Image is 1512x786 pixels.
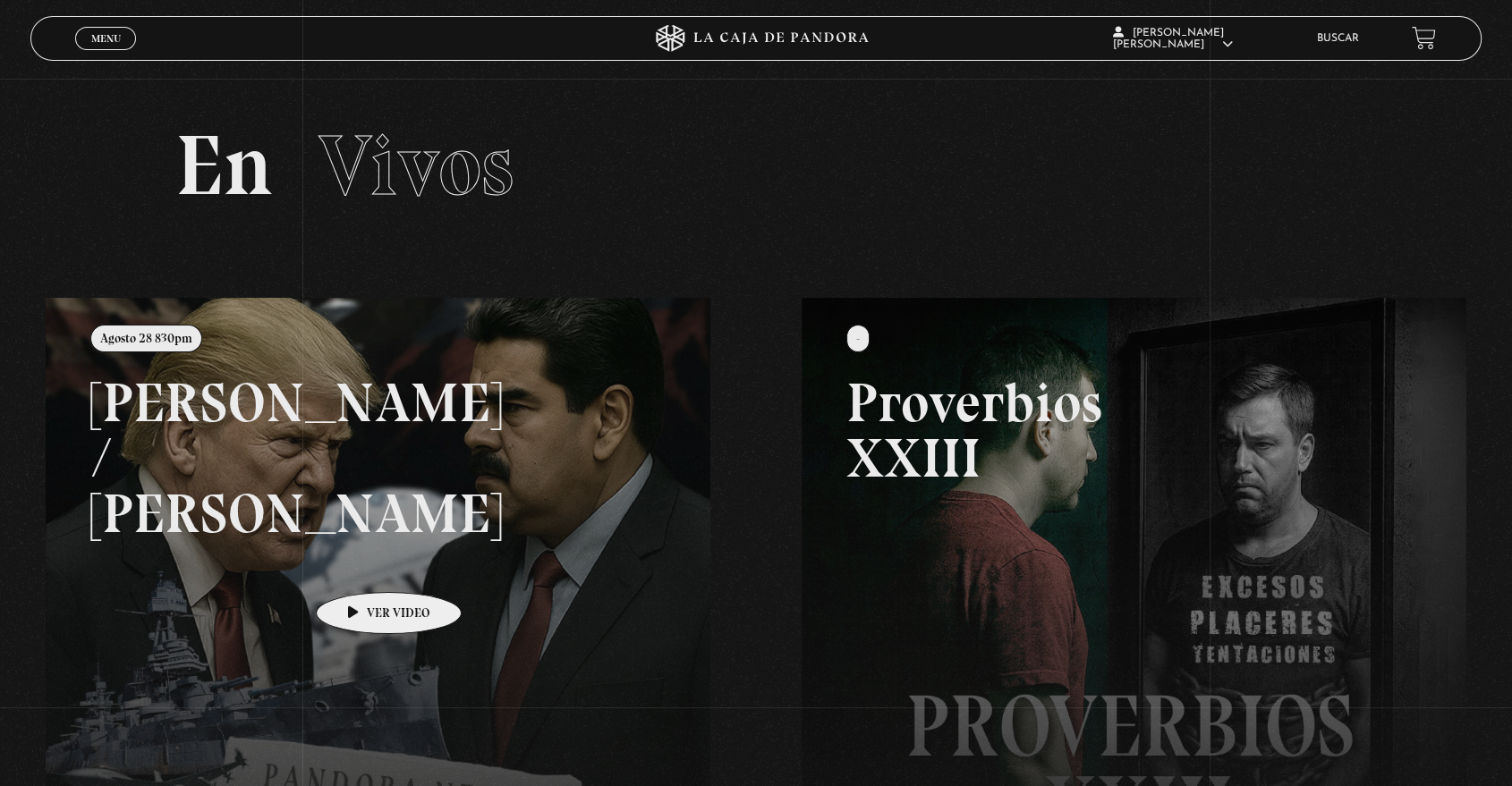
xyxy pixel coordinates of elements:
[1316,33,1358,44] a: Buscar
[91,33,121,44] span: Menu
[175,123,1337,208] h2: En
[1412,26,1436,50] a: View your shopping cart
[85,47,127,60] span: Cerrar
[319,114,514,216] span: Vivos
[1112,28,1232,50] span: [PERSON_NAME] [PERSON_NAME]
